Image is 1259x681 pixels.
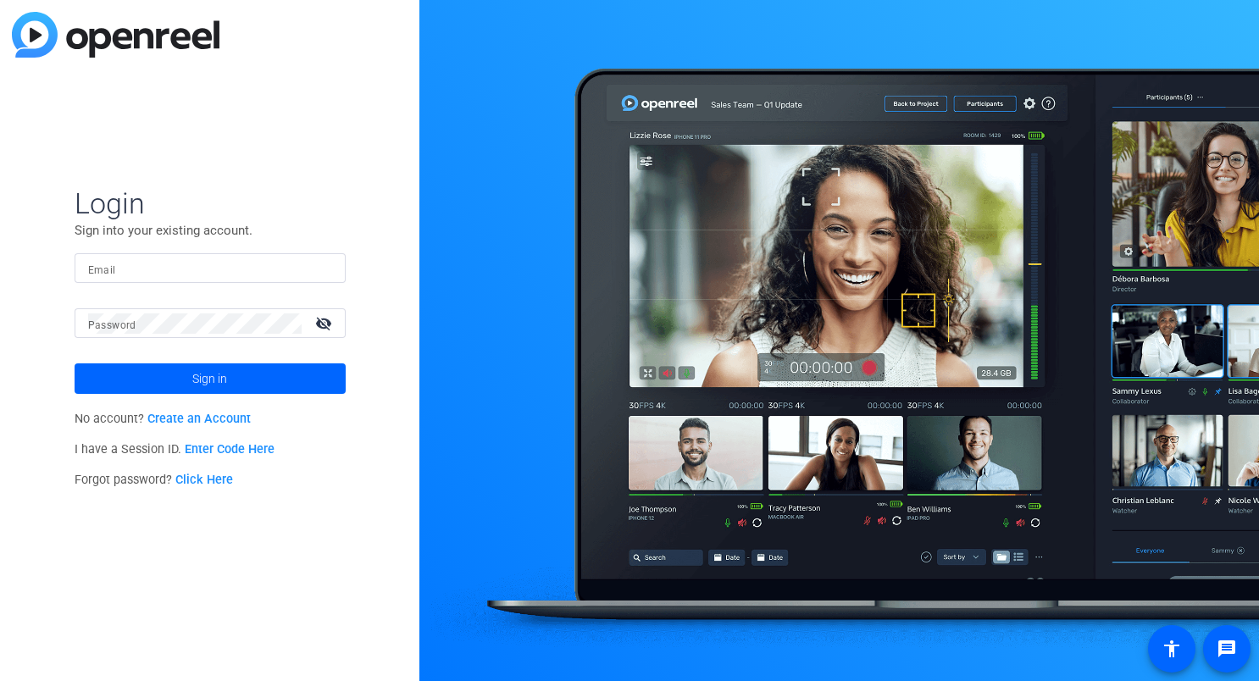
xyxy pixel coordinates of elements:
[88,258,332,279] input: Enter Email Address
[75,442,275,457] span: I have a Session ID.
[75,363,346,394] button: Sign in
[1162,639,1182,659] mat-icon: accessibility
[175,473,233,487] a: Click Here
[147,412,251,426] a: Create an Account
[88,319,136,331] mat-label: Password
[1217,639,1237,659] mat-icon: message
[88,264,116,276] mat-label: Email
[185,442,275,457] a: Enter Code Here
[75,473,234,487] span: Forgot password?
[75,412,252,426] span: No account?
[12,12,219,58] img: blue-gradient.svg
[192,357,227,400] span: Sign in
[305,311,346,335] mat-icon: visibility_off
[75,221,346,240] p: Sign into your existing account.
[75,185,346,221] span: Login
